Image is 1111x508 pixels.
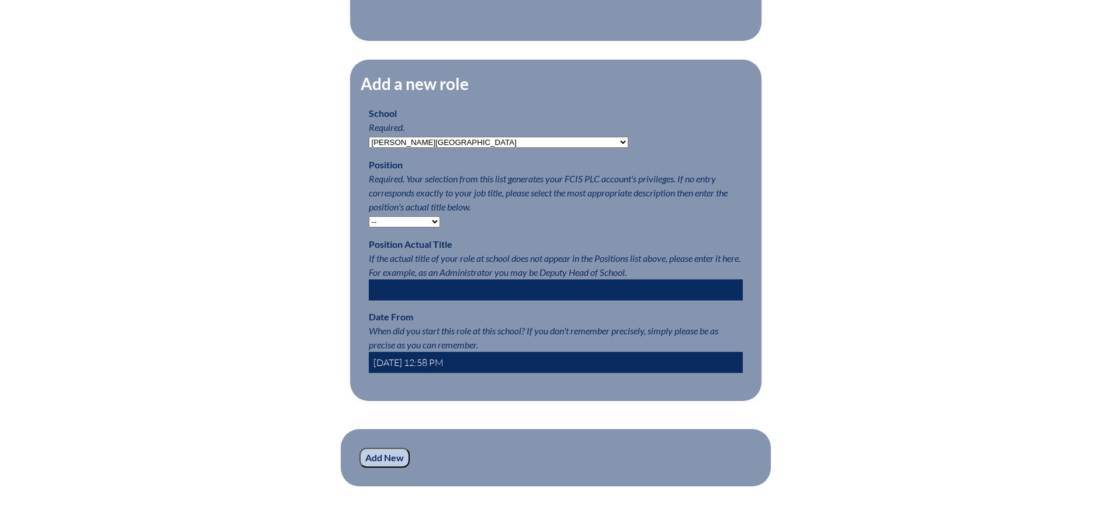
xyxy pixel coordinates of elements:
[359,74,470,94] legend: Add a new role
[369,122,404,133] span: Required.
[369,311,413,322] label: Date From
[369,239,452,250] label: Position Actual Title
[359,448,410,468] input: Add New
[369,108,397,119] label: School
[369,159,403,170] label: Position
[369,325,718,350] span: When did you start this role at this school? If you don't remember precisely, simply please be as...
[369,253,740,278] span: If the actual title of your role at school does not appear in the Positions list above, please en...
[369,173,728,212] span: Required. Your selection from this list generates your FCIS PLC account's privileges. If no entry...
